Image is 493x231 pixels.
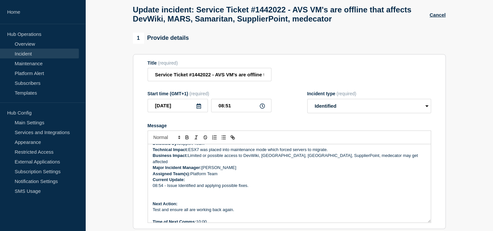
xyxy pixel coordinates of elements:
[148,91,271,96] div: Start time (GMT+1)
[133,5,430,23] h1: Update incident: Service Ticket #1442022 - AVS VM's are offline that affects DevWiki, MARS, Samar...
[153,153,426,165] p: Limited or possible access to DevWiki, [GEOGRAPHIC_DATA], [GEOGRAPHIC_DATA], SupplierPoint, medec...
[153,219,196,224] strong: Time of Next Comms:
[148,68,271,81] input: Title
[189,91,209,96] span: (required)
[148,144,431,223] div: Message
[307,91,431,96] div: Incident type
[210,133,219,141] button: Toggle ordered list
[153,171,426,177] p: Platform Team
[153,171,190,176] strong: Assigned Team(s):
[182,133,192,141] button: Toggle bold text
[429,12,445,18] button: Cancel
[148,123,431,128] div: Message
[151,133,182,141] span: Font size
[153,207,426,213] p: Test and ensure all are working back again.
[192,133,201,141] button: Toggle italic text
[201,133,210,141] button: Toggle strikethrough text
[153,201,178,206] strong: Next Action:
[148,60,271,66] div: Title
[148,99,208,112] input: YYYY-MM-DD
[153,183,426,189] p: 08:54 - Issue Identified and applying possible fixes.
[211,99,271,112] input: HH:MM
[153,147,188,152] strong: Technical Impact:
[228,133,237,141] button: Toggle link
[153,165,426,171] p: [PERSON_NAME]
[153,147,426,153] p: ESX7 was placed into maintenance mode which forced servers to migrate.
[337,91,356,96] span: (required)
[153,153,188,158] strong: Business Impact:
[153,177,185,182] strong: Current Update:
[153,219,426,225] p: 10:00
[133,33,144,44] span: 1
[158,60,178,66] span: (required)
[219,133,228,141] button: Toggle bulleted list
[133,33,189,44] div: Provide details
[307,99,431,113] select: Incident type
[153,165,202,170] strong: Major Incident Manager:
